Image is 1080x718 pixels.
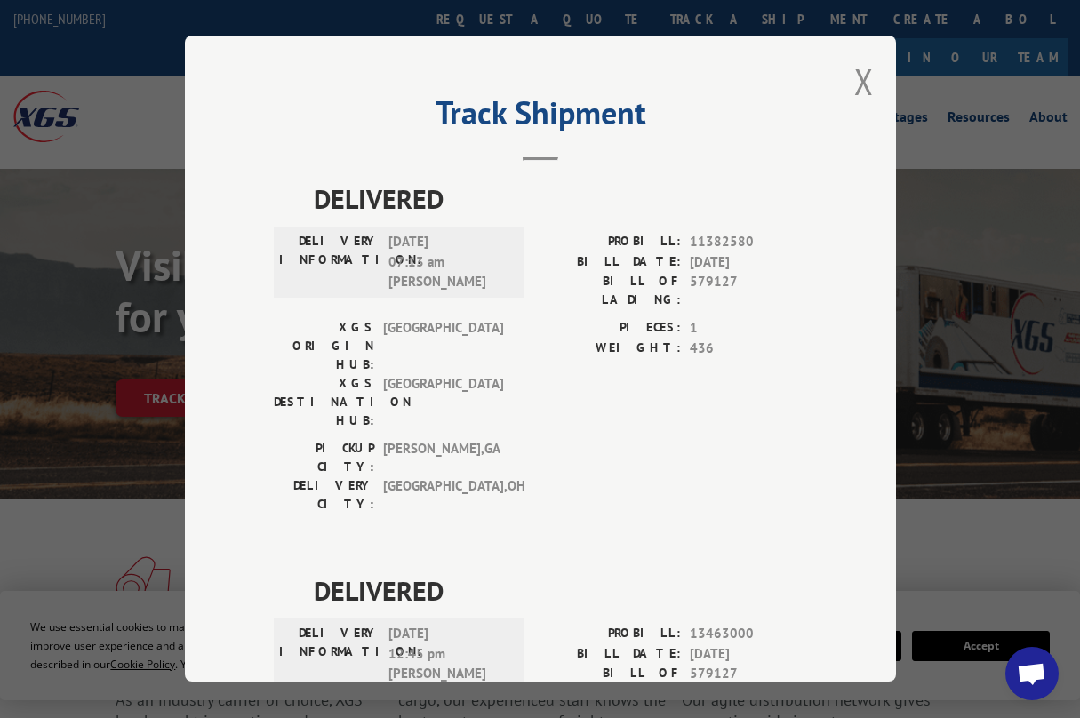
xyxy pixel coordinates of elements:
label: XGS ORIGIN HUB: [274,318,374,374]
label: DELIVERY INFORMATION: [279,232,380,292]
label: BILL DATE: [540,252,681,273]
span: [GEOGRAPHIC_DATA] , OH [383,476,503,514]
span: 579127 [690,272,807,309]
label: BILL OF LADING: [540,272,681,309]
span: [DATE] 07:13 am [PERSON_NAME] [388,232,508,292]
span: [DATE] 12:45 pm [PERSON_NAME] [388,624,508,684]
button: Close modal [854,58,874,105]
span: 11382580 [690,232,807,252]
label: PROBILL: [540,232,681,252]
label: PIECES: [540,318,681,339]
label: XGS DESTINATION HUB: [274,374,374,430]
span: [PERSON_NAME] , GA [383,439,503,476]
label: PICKUP CITY: [274,439,374,476]
h2: Track Shipment [274,100,807,134]
span: 579127 [690,664,807,701]
label: DELIVERY CITY: [274,476,374,514]
span: [GEOGRAPHIC_DATA] [383,374,503,430]
span: 436 [690,339,807,359]
label: DELIVERY INFORMATION: [279,624,380,684]
div: Open chat [1005,647,1059,700]
label: BILL DATE: [540,644,681,665]
span: [DATE] [690,644,807,665]
span: [GEOGRAPHIC_DATA] [383,318,503,374]
label: PROBILL: [540,624,681,644]
span: [DATE] [690,252,807,273]
span: 13463000 [690,624,807,644]
label: BILL OF LADING: [540,664,681,701]
span: DELIVERED [314,179,807,219]
span: 1 [690,318,807,339]
label: WEIGHT: [540,339,681,359]
span: DELIVERED [314,570,807,610]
